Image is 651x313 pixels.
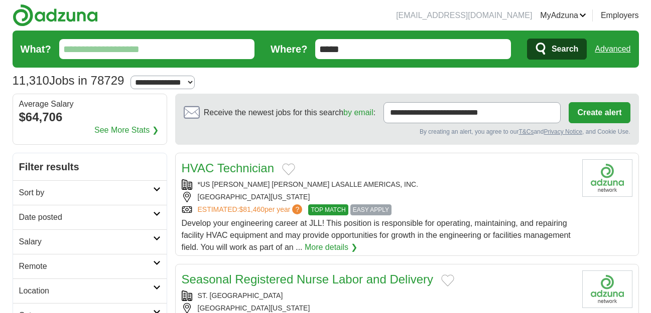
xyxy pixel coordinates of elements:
[569,102,630,123] button: Create alert
[182,161,275,175] a: HVAC Technician
[518,128,534,135] a: T&Cs
[182,272,434,286] a: Seasonal Registered Nurse Labor and Delivery
[19,285,153,297] h2: Location
[198,204,305,215] a: ESTIMATED:$81,460per year?
[19,260,153,272] h2: Remote
[184,127,630,136] div: By creating an alert, you agree to our and , and Cookie Use.
[204,107,375,119] span: Receive the newest jobs for this search :
[582,270,632,308] img: Company logo
[527,39,587,60] button: Search
[544,128,582,135] a: Privacy Notice
[182,290,574,301] div: ST. [GEOGRAPHIC_DATA]
[292,204,302,214] span: ?
[13,72,49,90] span: 11,310
[350,204,392,215] span: EASY APPLY
[552,39,578,59] span: Search
[13,278,167,303] a: Location
[182,192,574,202] div: [GEOGRAPHIC_DATA][US_STATE]
[13,4,98,27] img: Adzuna logo
[19,100,161,108] div: Average Salary
[19,236,153,248] h2: Salary
[305,241,357,253] a: More details ❯
[19,211,153,223] h2: Date posted
[13,205,167,229] a: Date posted
[282,163,295,175] button: Add to favorite jobs
[182,219,571,251] span: Develop your engineering career at JLL! This position is responsible for operating, maintaining, ...
[182,179,574,190] div: *US [PERSON_NAME] [PERSON_NAME] LASALLE AMERICAS, INC.
[540,10,586,22] a: MyAdzuna
[13,153,167,180] h2: Filter results
[441,274,454,286] button: Add to favorite jobs
[13,180,167,205] a: Sort by
[13,74,124,87] h1: Jobs in 78729
[239,205,265,213] span: $81,460
[13,229,167,254] a: Salary
[595,39,630,59] a: Advanced
[19,187,153,199] h2: Sort by
[94,124,159,136] a: See More Stats ❯
[343,108,373,117] a: by email
[601,10,639,22] a: Employers
[19,108,161,126] div: $64,706
[271,42,307,57] label: Where?
[582,159,632,197] img: Company logo
[308,204,348,215] span: TOP MATCH
[21,42,51,57] label: What?
[13,254,167,278] a: Remote
[396,10,532,22] li: [EMAIL_ADDRESS][DOMAIN_NAME]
